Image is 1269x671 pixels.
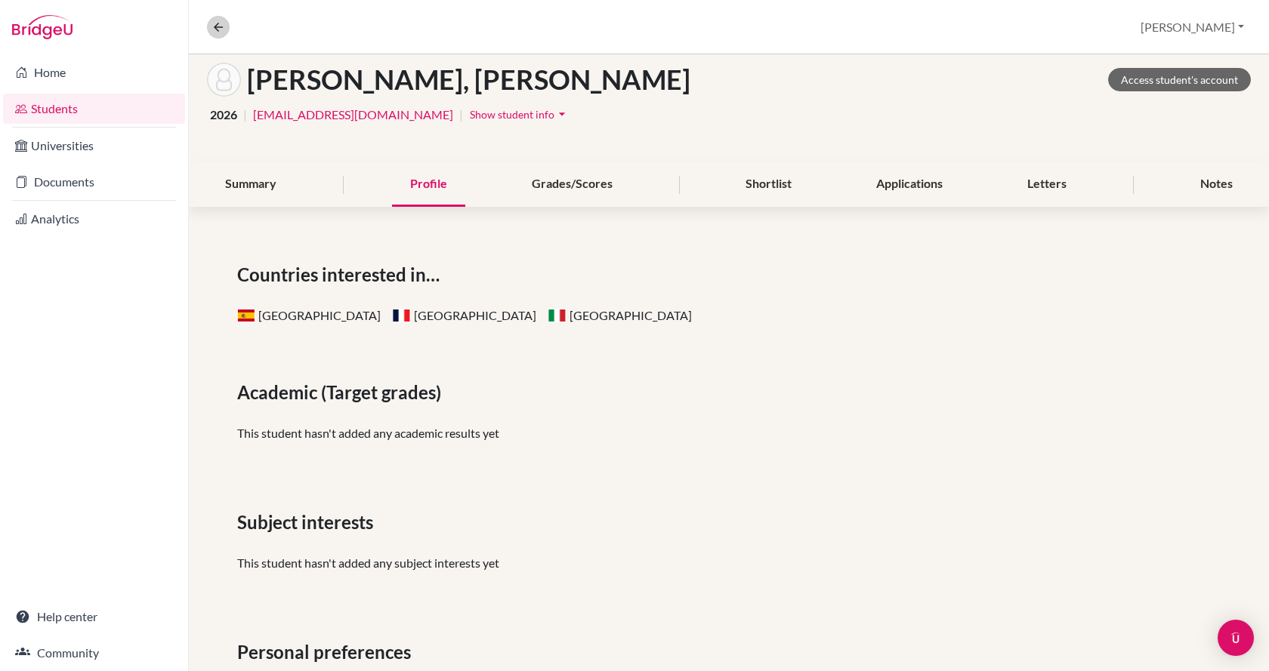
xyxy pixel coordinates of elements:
[237,308,381,322] span: [GEOGRAPHIC_DATA]
[237,639,417,666] span: Personal preferences
[3,57,185,88] a: Home
[393,309,411,322] span: France
[3,167,185,197] a: Documents
[858,162,961,207] div: Applications
[393,308,536,322] span: [GEOGRAPHIC_DATA]
[554,106,570,122] i: arrow_drop_down
[3,204,185,234] a: Analytics
[207,162,295,207] div: Summary
[459,106,463,124] span: |
[470,108,554,121] span: Show student info
[237,309,255,322] span: Spain
[548,309,567,322] span: Italy
[1009,162,1085,207] div: Letters
[727,162,810,207] div: Shortlist
[392,162,465,207] div: Profile
[237,554,1221,572] p: This student hasn't added any subject interests yet
[237,379,447,406] span: Academic (Target grades)
[247,63,690,96] h1: [PERSON_NAME], [PERSON_NAME]
[12,15,73,39] img: Bridge-U
[3,602,185,632] a: Help center
[210,106,237,124] span: 2026
[548,308,692,322] span: [GEOGRAPHIC_DATA]
[3,638,185,668] a: Community
[237,261,446,288] span: Countries interested in…
[514,162,631,207] div: Grades/Scores
[237,509,379,536] span: Subject interests
[469,103,570,126] button: Show student infoarrow_drop_down
[243,106,247,124] span: |
[1182,162,1251,207] div: Notes
[3,131,185,161] a: Universities
[237,424,1221,442] p: This student hasn't added any academic results yet
[1218,620,1254,656] div: Open Intercom Messenger
[3,94,185,124] a: Students
[207,63,241,97] img: Blanka Napsugár Szabó's avatar
[253,106,453,124] a: [EMAIL_ADDRESS][DOMAIN_NAME]
[1108,68,1251,91] a: Access student's account
[1134,13,1251,42] button: [PERSON_NAME]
